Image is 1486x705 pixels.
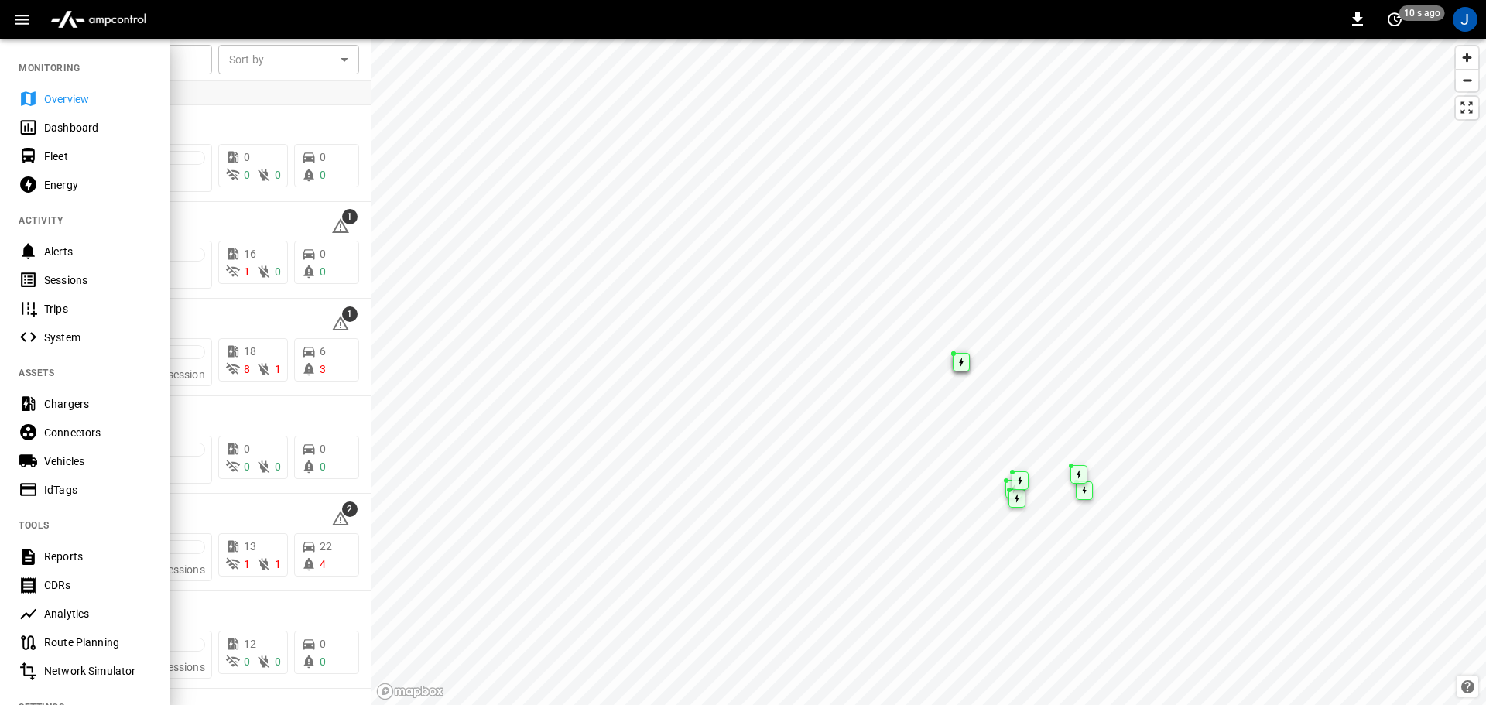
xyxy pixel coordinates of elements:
[44,91,152,107] div: Overview
[44,606,152,621] div: Analytics
[44,663,152,679] div: Network Simulator
[44,577,152,593] div: CDRs
[1399,5,1445,21] span: 10 s ago
[44,549,152,564] div: Reports
[44,396,152,412] div: Chargers
[44,482,152,498] div: IdTags
[44,272,152,288] div: Sessions
[44,5,152,34] img: ampcontrol.io logo
[44,149,152,164] div: Fleet
[44,453,152,469] div: Vehicles
[1382,7,1407,32] button: set refresh interval
[44,120,152,135] div: Dashboard
[44,635,152,650] div: Route Planning
[44,330,152,345] div: System
[44,177,152,193] div: Energy
[1453,7,1477,32] div: profile-icon
[44,301,152,317] div: Trips
[44,244,152,259] div: Alerts
[44,425,152,440] div: Connectors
